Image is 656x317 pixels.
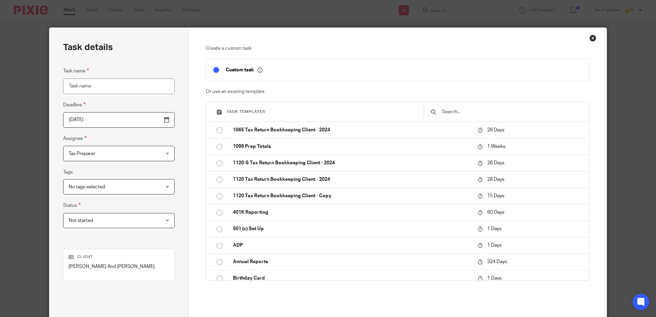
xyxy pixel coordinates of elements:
[233,127,471,133] p: 1065 Tax Return Bookkeeping Client - 2024
[63,42,113,53] h2: Task details
[487,193,504,198] span: 15 Days
[487,161,504,165] span: 28 Days
[487,226,502,231] span: 1 Days
[589,35,596,42] div: Close this dialog window
[233,143,471,150] p: 1099 Prep Totals
[233,209,471,216] p: 401K Reporting
[63,101,85,109] label: Deadline
[487,144,505,149] span: 1 Weeks
[487,210,504,215] span: 60 Days
[233,275,471,282] p: Birthday Card
[206,88,589,95] p: Or use an existing template
[233,225,471,232] p: 501 (c) Set Up
[69,218,93,223] span: Not started
[487,128,504,132] span: 28 Days
[69,263,169,270] p: [PERSON_NAME] And [PERSON_NAME]
[233,160,471,166] p: 1120-S Tax Return Bookkeeping Client - 2024
[487,276,502,281] span: 1 Days
[63,67,89,75] label: Task name
[441,108,582,116] input: Search...
[226,67,262,73] p: Custom task
[487,243,502,248] span: 1 Days
[487,259,507,264] span: 324 Days
[63,112,175,128] input: Pick a date
[233,176,471,183] p: 1120 Tax Return Bookkeeping Client - 2024
[63,79,175,94] input: Task name
[206,45,589,52] p: Create a custom task
[69,185,105,189] span: No tags selected
[69,254,169,260] p: Client
[69,151,95,156] span: Tax Preparer
[226,110,266,114] span: Task templates
[233,258,471,265] p: Annual Reports
[233,242,471,249] p: ADP
[63,169,73,176] label: Tags
[487,177,504,182] span: 28 Days
[233,192,471,199] p: 1120 Tax Return Bookkeeping Client - Copy
[63,134,86,142] label: Assignee
[63,201,81,209] label: Status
